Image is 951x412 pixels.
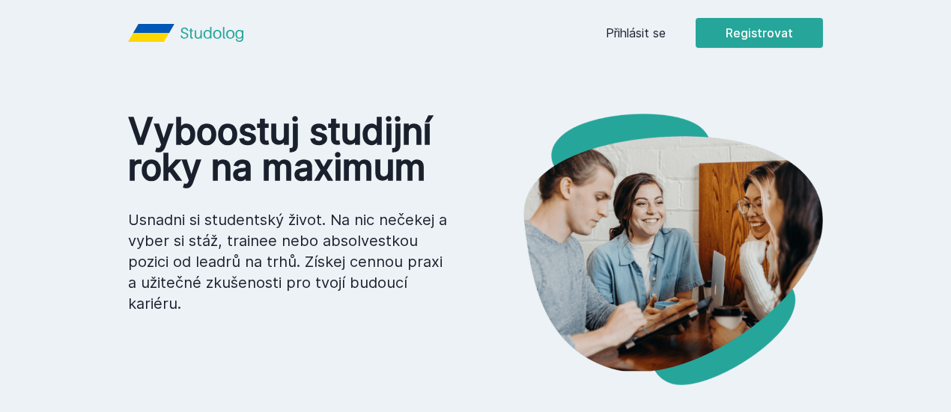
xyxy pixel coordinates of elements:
img: hero.png [475,114,823,385]
p: Usnadni si studentský život. Na nic nečekej a vyber si stáž, trainee nebo absolvestkou pozici od ... [128,209,452,314]
a: Přihlásit se [606,24,666,42]
button: Registrovat [696,18,823,48]
h1: Vyboostuj studijní roky na maximum [128,114,452,185]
